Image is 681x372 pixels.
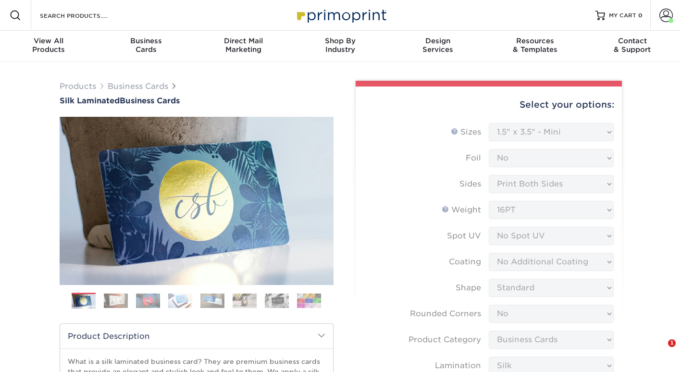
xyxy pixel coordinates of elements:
a: Products [60,82,96,91]
img: Business Cards 03 [136,293,160,308]
div: Industry [292,37,389,54]
img: Business Cards 08 [297,293,321,308]
span: 0 [638,12,643,19]
span: Business [97,37,194,45]
img: Business Cards 01 [72,289,96,313]
span: 1 [668,339,676,347]
a: DesignServices [389,31,486,62]
span: MY CART [609,12,636,20]
a: BusinessCards [97,31,194,62]
input: SEARCH PRODUCTS..... [39,10,133,21]
a: Silk LaminatedBusiness Cards [60,96,334,105]
img: Business Cards 04 [168,293,192,308]
img: Silk Laminated 01 [60,64,334,338]
a: Shop ByIndustry [292,31,389,62]
a: Business Cards [108,82,168,91]
span: Design [389,37,486,45]
a: Contact& Support [584,31,681,62]
img: Business Cards 05 [200,293,224,308]
span: Silk Laminated [60,96,120,105]
div: & Support [584,37,681,54]
span: Resources [486,37,583,45]
div: Marketing [195,37,292,54]
div: Services [389,37,486,54]
img: Business Cards 06 [233,293,257,308]
a: Resources& Templates [486,31,583,62]
a: Direct MailMarketing [195,31,292,62]
img: Business Cards 02 [104,293,128,308]
img: Primoprint [293,5,389,25]
div: & Templates [486,37,583,54]
span: Shop By [292,37,389,45]
div: Select your options: [363,87,614,123]
span: Direct Mail [195,37,292,45]
img: Business Cards 07 [265,293,289,308]
h2: Product Description [60,324,333,348]
div: Cards [97,37,194,54]
iframe: Intercom live chat [648,339,671,362]
h1: Business Cards [60,96,334,105]
span: Contact [584,37,681,45]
